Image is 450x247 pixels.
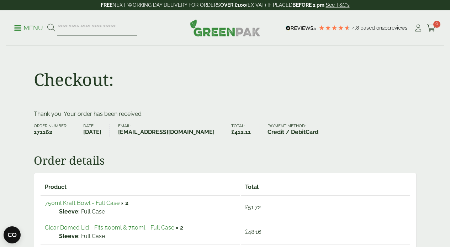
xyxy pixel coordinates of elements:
i: Cart [427,25,436,32]
li: Date: [83,124,110,137]
strong: [DATE] [83,128,101,137]
a: Menu [14,24,43,31]
strong: OVER £100 [220,2,246,8]
img: REVIEWS.io [286,26,317,31]
span: 4.8 [352,25,360,31]
a: 0 [427,23,436,34]
h1: Checkout: [34,69,114,90]
bdi: 412.11 [231,129,251,135]
li: Total: [231,124,259,137]
button: Open CMP widget [4,226,21,243]
p: Thank you. Your order has been received. [34,110,417,118]
strong: BEFORE 2 pm [292,2,324,8]
p: Menu [14,24,43,32]
strong: × 2 [176,224,183,231]
div: 4.79 Stars [318,25,350,31]
span: 0 [433,21,440,28]
strong: × 2 [121,200,128,206]
strong: 171162 [34,128,67,137]
img: GreenPak Supplies [190,19,260,36]
p: Full Case [59,207,236,216]
span: £ [245,228,248,235]
i: My Account [414,25,423,32]
th: Total [241,180,410,195]
a: Clear Domed Lid - Fits 500ml & 750ml - Full Case [45,224,174,231]
li: Order number: [34,124,75,137]
th: Product [41,180,240,195]
bdi: 48.16 [245,228,261,235]
span: 201 [382,25,390,31]
span: reviews [390,25,407,31]
span: £ [231,129,234,135]
bdi: 51.72 [245,204,261,211]
strong: [EMAIL_ADDRESS][DOMAIN_NAME] [118,128,215,137]
span: £ [245,204,248,211]
li: Email: [118,124,223,137]
li: Payment method: [268,124,327,137]
a: 750ml Kraft Bowl - Full Case [45,200,120,206]
h2: Order details [34,154,417,167]
span: Based on [360,25,382,31]
a: See T&C's [326,2,350,8]
strong: Credit / DebitCard [268,128,318,137]
strong: Sleeve: [59,207,80,216]
strong: FREE [101,2,112,8]
p: Full Case [59,232,236,241]
strong: Sleeve: [59,232,80,241]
